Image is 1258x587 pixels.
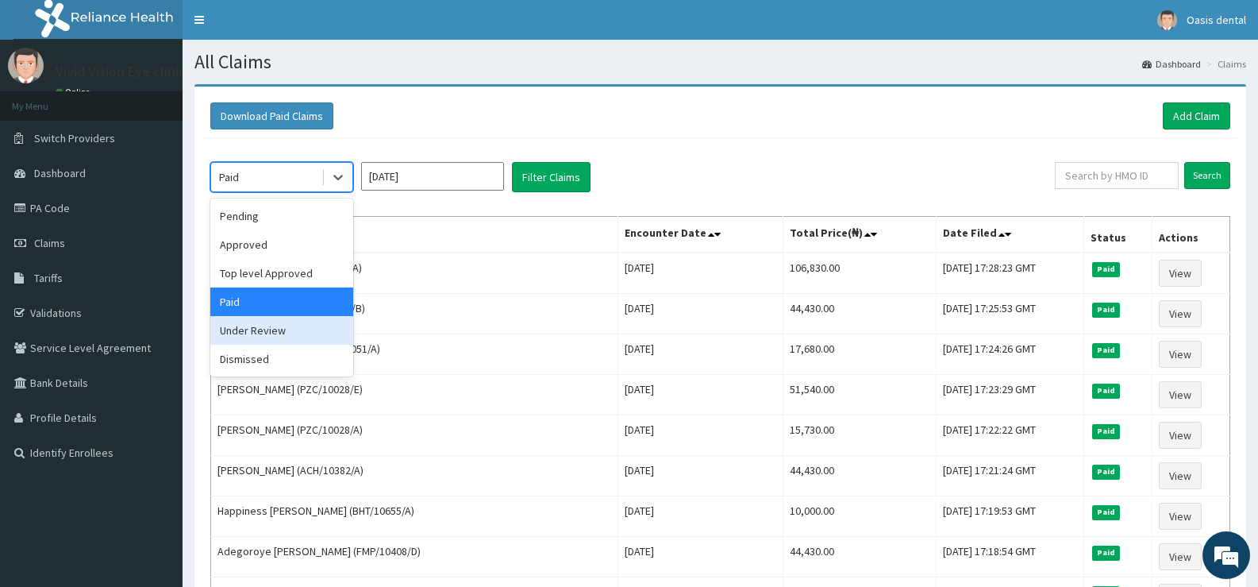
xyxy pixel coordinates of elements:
span: Paid [1092,343,1121,357]
td: 44,430.00 [783,537,937,577]
td: [DATE] 17:23:29 GMT [936,375,1083,415]
td: 44,430.00 [783,456,937,496]
td: Happiness [PERSON_NAME] (BHT/10655/A) [211,496,618,537]
a: View [1159,503,1202,530]
textarea: Type your message and hit 'Enter' [8,406,302,461]
td: [DATE] [618,334,783,375]
span: Paid [1092,465,1121,479]
div: Top level Approved [210,259,353,288]
td: [DATE] [618,415,783,456]
td: [DATE] [618,456,783,496]
li: Claims [1202,57,1246,71]
td: 44,430.00 [783,294,937,334]
input: Search [1184,162,1230,189]
th: Date Filed [936,217,1083,253]
span: Paid [1092,424,1121,438]
span: Claims [34,236,65,250]
img: User Image [1157,10,1177,30]
td: 51,540.00 [783,375,937,415]
button: Download Paid Claims [210,102,333,129]
td: [DATE] [618,253,783,294]
td: [PERSON_NAME] (DGB/10071/B) [211,294,618,334]
a: View [1159,462,1202,489]
a: View [1159,300,1202,327]
th: Total Price(₦) [783,217,937,253]
span: Paid [1092,262,1121,276]
td: [DATE] 17:25:53 GMT [936,294,1083,334]
div: Approved [210,230,353,259]
td: [DATE] [618,375,783,415]
h1: All Claims [194,52,1246,72]
input: Select Month and Year [361,162,504,191]
td: [DATE] 17:22:22 GMT [936,415,1083,456]
img: d_794563401_company_1708531726252_794563401 [29,79,64,119]
div: Paid [219,169,239,185]
td: 15,730.00 [783,415,937,456]
td: [DATE] [618,496,783,537]
td: [DATE] [618,537,783,577]
td: [DATE] 17:18:54 GMT [936,537,1083,577]
a: Online [56,87,94,98]
div: Paid [210,288,353,316]
span: Oasis dental [1187,13,1246,27]
td: Adegoroye [PERSON_NAME] (FMP/10408/D) [211,537,618,577]
td: [DATE] 17:21:24 GMT [936,456,1083,496]
td: Samsideen Adesina (GTC/10051/A) [211,334,618,375]
div: Dismissed [210,345,353,373]
span: Switch Providers [34,131,115,145]
div: Under Review [210,316,353,345]
th: Status [1083,217,1152,253]
img: User Image [8,48,44,83]
td: 10,000.00 [783,496,937,537]
span: Paid [1092,546,1121,560]
a: View [1159,381,1202,408]
td: [DATE] 17:19:53 GMT [936,496,1083,537]
span: We're online! [92,186,219,346]
a: View [1159,260,1202,287]
div: Pending [210,202,353,230]
span: Tariffs [34,271,63,285]
td: [PERSON_NAME] (BZY/10034/A) [211,253,618,294]
td: [DATE] [618,294,783,334]
span: Dashboard [34,166,86,180]
td: 17,680.00 [783,334,937,375]
p: Vivid Vision Eye clinic [56,64,186,79]
td: 106,830.00 [783,253,937,294]
a: Add Claim [1163,102,1230,129]
span: Paid [1092,505,1121,519]
th: Encounter Date [618,217,783,253]
td: [PERSON_NAME] (ACH/10382/A) [211,456,618,496]
div: Minimize live chat window [260,8,298,46]
a: Dashboard [1142,57,1201,71]
td: [DATE] 17:28:23 GMT [936,253,1083,294]
a: View [1159,341,1202,368]
span: Paid [1092,303,1121,317]
td: [PERSON_NAME] (PZC/10028/A) [211,415,618,456]
td: [PERSON_NAME] (PZC/10028/E) [211,375,618,415]
th: Actions [1152,217,1229,253]
a: View [1159,543,1202,570]
button: Filter Claims [512,162,591,192]
input: Search by HMO ID [1055,162,1179,189]
a: View [1159,422,1202,449]
div: Chat with us now [83,89,267,110]
th: Name [211,217,618,253]
span: Paid [1092,384,1121,398]
td: [DATE] 17:24:26 GMT [936,334,1083,375]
